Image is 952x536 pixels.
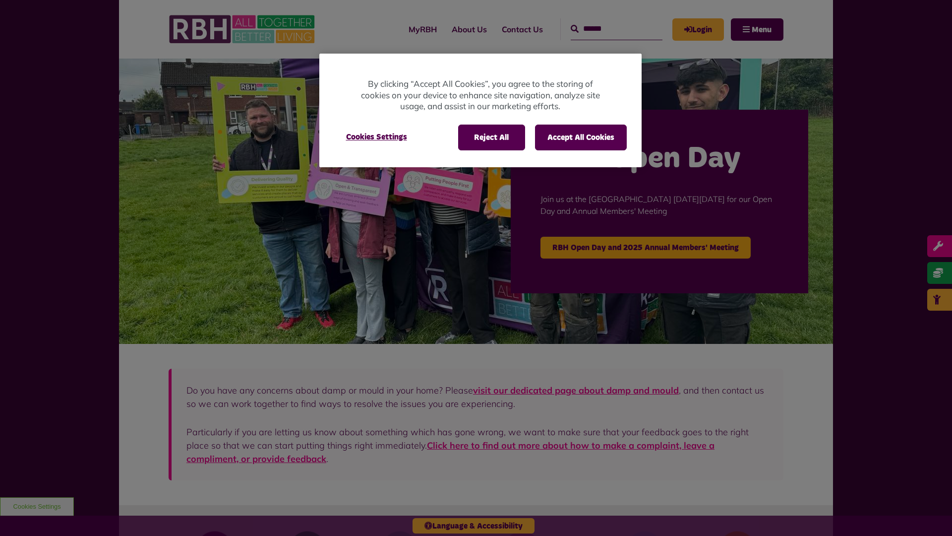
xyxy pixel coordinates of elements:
div: Cookie banner [319,54,642,167]
p: By clicking “Accept All Cookies”, you agree to the storing of cookies on your device to enhance s... [359,78,602,112]
div: Privacy [319,54,642,167]
button: Accept All Cookies [535,125,627,150]
button: Reject All [458,125,525,150]
button: Cookies Settings [334,125,419,149]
